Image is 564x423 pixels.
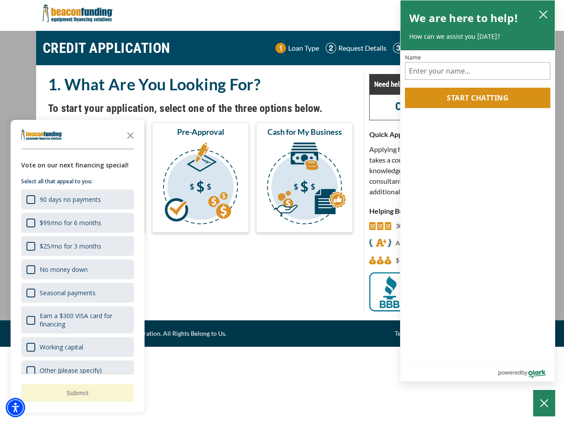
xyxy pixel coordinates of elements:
div: Seasonal payments [40,289,96,297]
img: Step 2 [326,43,336,53]
button: Close the survey [122,126,139,144]
p: A+ Rating With BBB [396,238,451,249]
div: Seasonal payments [21,283,134,303]
img: Step 1 [275,43,286,53]
div: 90 days no payments [40,195,101,204]
p: Helping Businesses Grow for Over Years [369,206,521,216]
p: Loan Type [288,43,319,53]
p: Quick Application - Fast Response [369,129,521,140]
button: close chatbox [536,8,550,20]
a: Powered by Olark - open in a new tab [498,366,555,381]
div: $99/mo for 6 months [21,213,134,233]
img: Company logo [21,130,63,140]
img: Step 3 [393,43,404,53]
p: $1,846,107,215 in Financed Equipment [396,255,479,266]
p: Applying has no cost or commitment and only takes a couple of minutes to complete. Our knowledgea... [369,144,521,197]
h2: 1. What Are You Looking For? [48,74,353,94]
div: Vote on our next financing special! [21,160,134,170]
div: No money down [21,260,134,279]
button: Close Chatbox [533,390,555,416]
div: Earn a $300 VISA card for financing [21,306,134,334]
h4: To start your application, select one of the three options below. [48,101,353,116]
div: $25/mo for 3 months [40,242,101,250]
div: Earn a $300 VISA card for financing [40,312,129,328]
div: Working capital [21,337,134,357]
input: Name [405,62,550,80]
p: Select all that appeal to you: [21,177,134,186]
div: Survey [11,120,145,412]
span: Pre-Approval [177,126,224,137]
a: call (847) 897-2499 [395,100,495,113]
div: Working capital [40,343,83,351]
label: Name [405,55,550,60]
div: 90 days no payments [21,189,134,209]
img: Cash for My Business [258,141,351,229]
span: powered [498,367,521,378]
div: $25/mo for 3 months [21,236,134,256]
span: by [521,367,527,378]
button: Pre-Approval [152,122,249,233]
h1: CREDIT APPLICATION [43,35,171,61]
a: Terms of Use [395,328,430,339]
p: Request Details [338,43,386,53]
div: Other (please specify) [21,360,134,380]
button: Submit [21,384,134,402]
div: $99/mo for 6 months [40,219,101,227]
p: 30,806 Deals Approved [396,221,460,231]
div: Accessibility Menu [6,398,25,417]
button: Start chatting [405,88,550,108]
div: No money down [40,265,88,274]
h2: We are here to help! [409,9,518,27]
p: How can we assist you [DATE]? [409,32,546,41]
button: Cash for My Business [256,122,353,233]
span: Cash for My Business [267,126,342,137]
div: Other (please specify) [40,366,102,375]
p: Need help with the application? [374,79,516,89]
img: Pre-Approval [154,141,247,229]
img: BBB Acredited Business and SSL Protection [369,272,521,312]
